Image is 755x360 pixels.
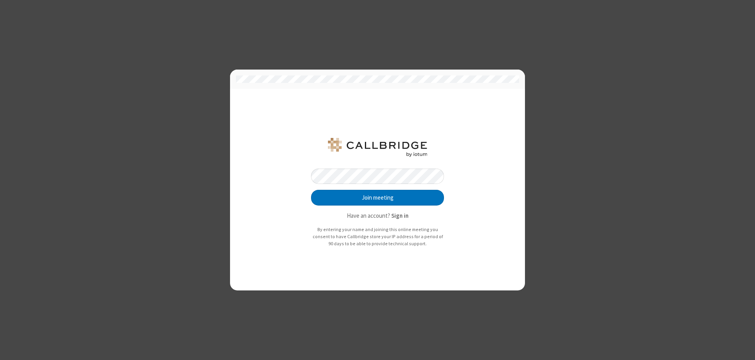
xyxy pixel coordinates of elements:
strong: Sign in [391,212,409,219]
button: Join meeting [311,190,444,206]
p: By entering your name and joining this online meeting you consent to have Callbridge store your I... [311,226,444,247]
p: Have an account? [311,211,444,220]
button: Sign in [391,211,409,220]
img: QA Selenium DO NOT DELETE OR CHANGE [326,138,429,157]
